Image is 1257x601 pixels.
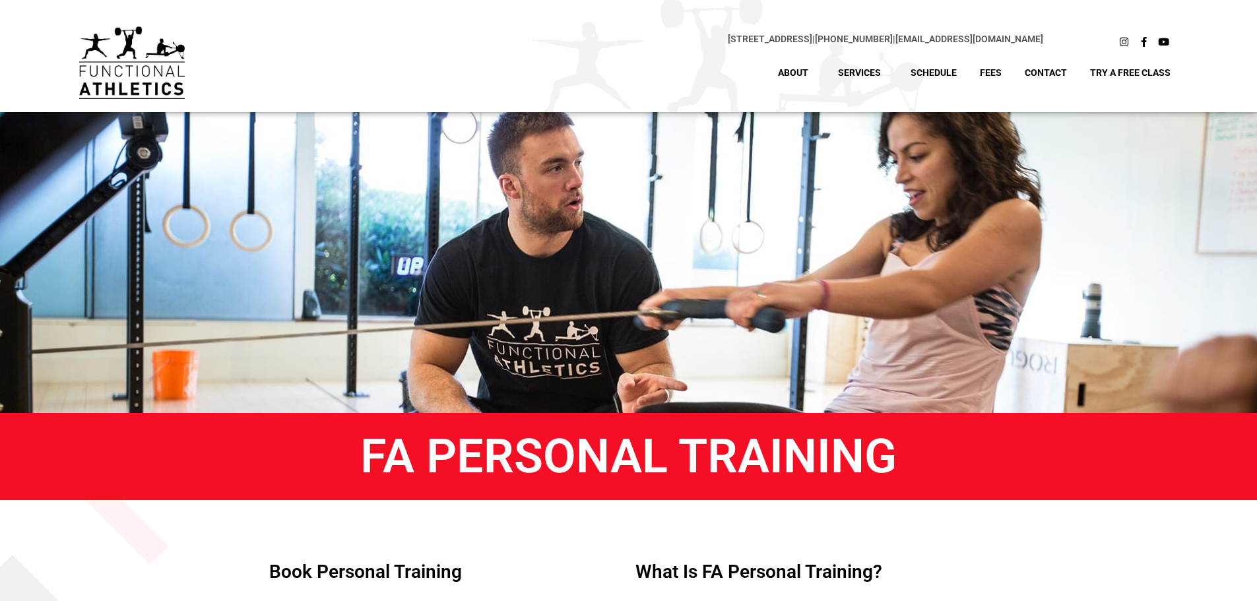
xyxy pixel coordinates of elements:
img: default-logo [79,26,185,99]
a: [PHONE_NUMBER] [815,34,893,44]
a: Fees [970,58,1012,87]
a: Schedule [901,58,967,87]
h1: FA Personal Training [20,433,1237,480]
a: [STREET_ADDRESS] [728,34,812,44]
a: Try A Free Class [1080,58,1180,87]
a: [EMAIL_ADDRESS][DOMAIN_NAME] [895,34,1043,44]
a: Services [828,58,897,87]
span: | [728,34,815,44]
a: About [768,58,825,87]
h4: What is FA Personal Training? [635,563,988,581]
h4: Book Personal Training [269,563,622,581]
p: | [211,32,1044,47]
a: Contact [1015,58,1077,87]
